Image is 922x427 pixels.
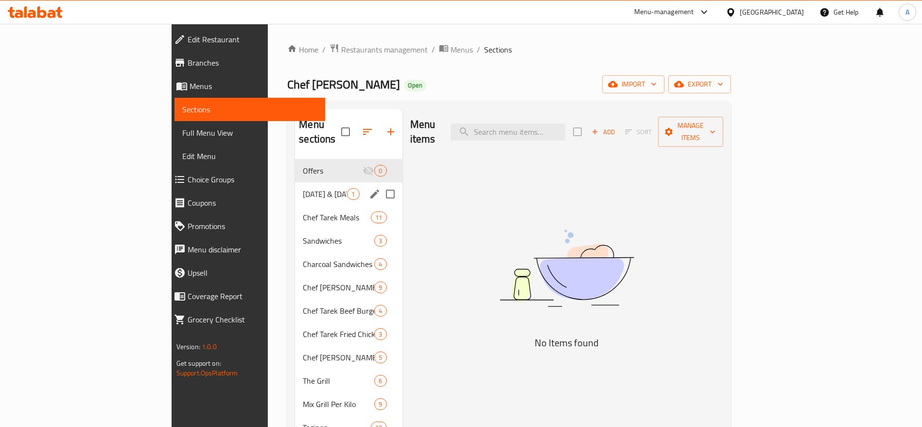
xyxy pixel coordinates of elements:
span: Chef [PERSON_NAME] [287,73,400,95]
a: Restaurants management [330,43,428,56]
div: Menu-management [634,6,694,18]
span: Coverage Report [188,290,318,302]
div: items [374,165,386,177]
span: Chef [PERSON_NAME] [303,352,374,363]
a: Edit Restaurant [166,28,326,51]
span: Upsell [188,267,318,279]
button: export [668,75,731,93]
li: / [477,44,480,55]
button: Add [588,125,619,140]
a: Coverage Report [166,285,326,308]
span: Add item [588,125,619,140]
span: Add [590,126,616,138]
input: search [451,124,565,141]
span: Sort sections [356,120,379,143]
div: Chef Tarek Trays [303,352,374,363]
span: 11 [371,213,386,222]
a: Branches [166,51,326,74]
span: Chef Tarek Fried Chicken Burger [303,328,374,340]
div: Sandwiches [303,235,374,247]
div: Charcoal Sandwiches4 [295,252,402,276]
span: Menus [190,80,318,92]
a: Upsell [166,261,326,285]
span: 4 [375,306,386,316]
div: Mix Grill Per Kilo9 [295,392,402,416]
a: Promotions [166,214,326,238]
span: Open [404,81,426,89]
div: Chef [PERSON_NAME]9 [295,276,402,299]
span: 6 [375,376,386,386]
div: items [374,282,386,293]
span: Select all sections [335,122,356,142]
span: Choice Groups [188,174,318,185]
span: 1 [348,190,359,199]
div: [GEOGRAPHIC_DATA] [740,7,804,18]
div: Sandwiches3 [295,229,402,252]
span: 3 [375,236,386,246]
nav: breadcrumb [287,43,731,56]
span: Sections [484,44,512,55]
div: Offers0 [295,159,402,182]
span: [DATE] & [DATE] Offers [303,188,347,200]
span: Manage items [666,120,715,144]
span: Get support on: [176,357,221,370]
span: 4 [375,260,386,269]
span: Full Menu View [182,127,318,139]
span: Mix Grill Per Kilo [303,398,374,410]
span: Branches [188,57,318,69]
span: A [905,7,909,18]
span: Sections [182,104,318,115]
a: Menus [166,74,326,98]
div: items [374,328,386,340]
a: Full Menu View [174,121,326,144]
a: Coupons [166,191,326,214]
span: export [676,78,723,90]
div: items [347,188,359,200]
svg: Inactive section [363,165,374,177]
div: Chef Tarek Meals11 [295,206,402,229]
span: Edit Menu [182,150,318,162]
span: 9 [375,283,386,292]
h5: No Items found [445,335,688,351]
span: 9 [375,400,386,409]
a: Edit Menu [174,144,326,168]
div: items [374,398,386,410]
div: Chef [PERSON_NAME]5 [295,346,402,369]
span: Offers [303,165,363,177]
button: Manage items [658,117,723,147]
div: Open [404,80,426,91]
span: Grocery Checklist [188,314,318,325]
a: Menus [439,43,473,56]
span: Menus [451,44,473,55]
div: items [371,212,386,223]
h2: Menu items [410,117,439,146]
div: Chef Tarek Fried Chicken Burger3 [295,322,402,346]
span: Version: [176,340,200,353]
div: Tuesday & Friday Offers [303,188,347,200]
div: Chef Tarek Hawawshi [303,282,374,293]
span: 0 [375,166,386,176]
img: dish.svg [445,204,688,333]
span: Promotions [188,220,318,232]
button: import [602,75,664,93]
span: Menu disclaimer [188,244,318,255]
span: 1.0.0 [202,340,217,353]
div: items [374,305,386,317]
a: Sections [174,98,326,121]
span: Chef Tarek Meals [303,212,371,223]
div: [DATE] & [DATE] Offers1edit [295,182,402,206]
div: items [374,375,386,387]
div: Chef Tarek Beef Burger4 [295,299,402,322]
span: 5 [375,353,386,362]
div: items [374,352,386,363]
span: 3 [375,330,386,339]
span: Chef Tarek Beef Burger [303,305,374,317]
div: Charcoal Sandwiches [303,258,374,270]
span: The Grill [303,375,374,387]
div: items [374,235,386,247]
